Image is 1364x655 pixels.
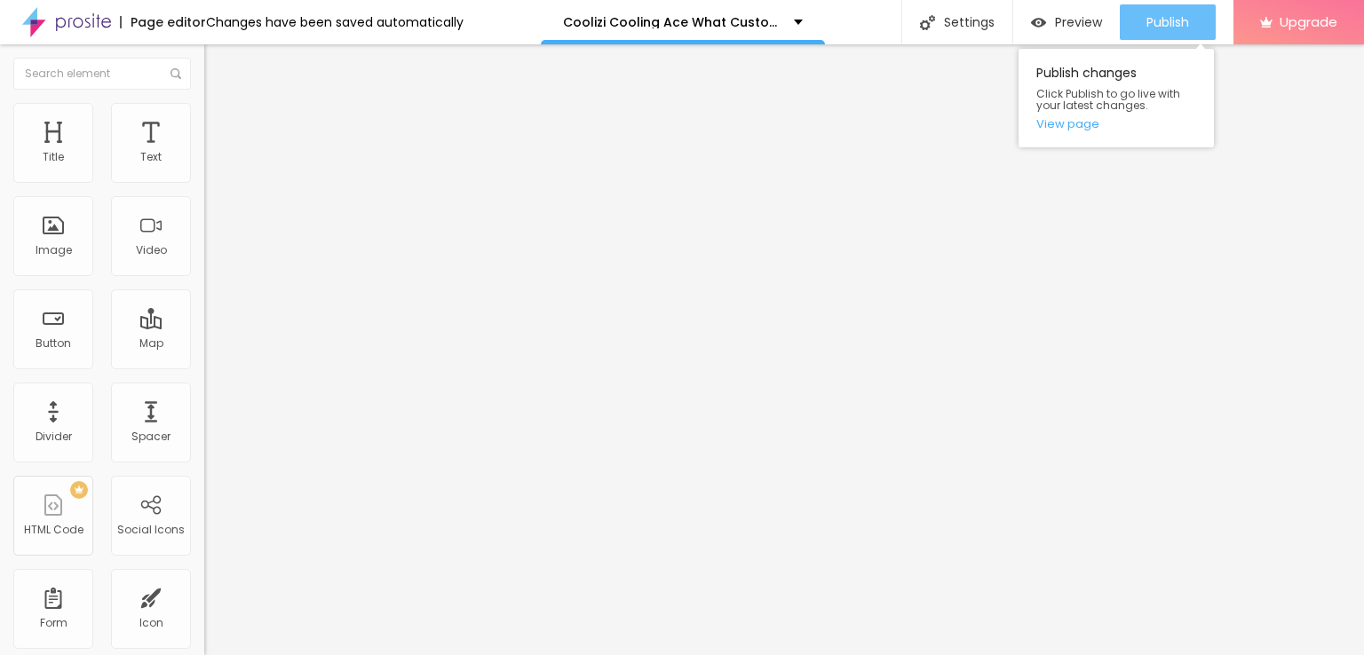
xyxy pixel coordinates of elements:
div: Changes have been saved automatically [206,16,464,28]
div: Map [139,337,163,350]
p: Coolizi Cooling Ace What Customers Are Saying [563,16,781,28]
span: Upgrade [1280,14,1337,29]
iframe: Editor [204,44,1364,655]
span: Click Publish to go live with your latest changes. [1036,88,1196,111]
div: Divider [36,430,72,443]
div: Form [40,617,67,629]
div: Publish changes [1019,49,1214,147]
button: Preview [1013,4,1120,40]
span: Preview [1055,15,1102,29]
div: Icon [139,617,163,629]
img: Icone [170,68,181,79]
div: Title [43,151,64,163]
img: Icone [920,15,935,30]
input: Search element [13,58,191,90]
div: Social Icons [117,524,185,536]
div: Image [36,244,72,256]
button: Publish [1120,4,1216,40]
span: Publish [1146,15,1189,29]
div: Button [36,337,71,350]
div: Text [140,151,162,163]
div: Page editor [120,16,206,28]
div: Spacer [131,430,170,443]
div: HTML Code [24,524,83,536]
div: Video [136,244,167,256]
img: view-1.svg [1031,15,1046,30]
a: View page [1036,118,1196,130]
